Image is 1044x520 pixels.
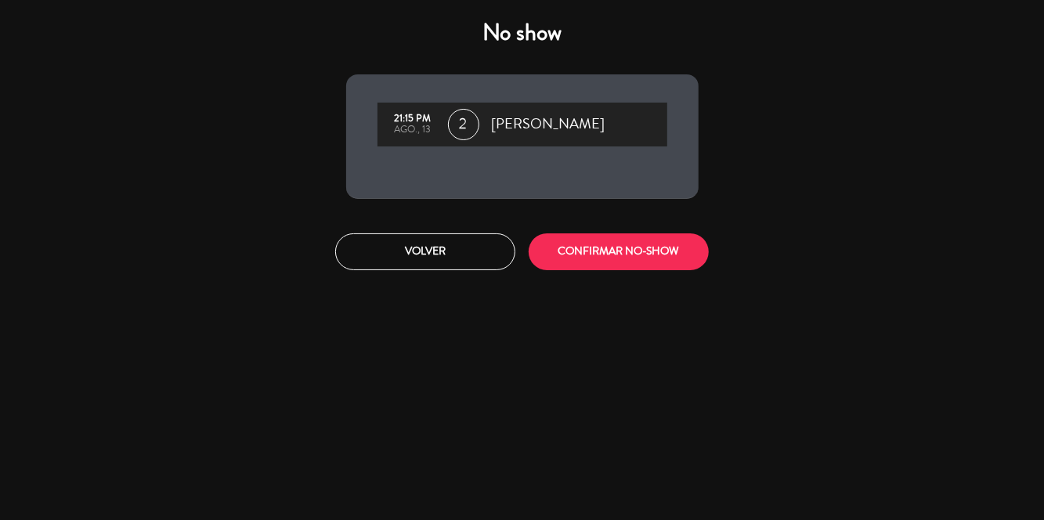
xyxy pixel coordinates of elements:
button: CONFIRMAR NO-SHOW [529,233,709,270]
div: ago., 13 [385,125,440,135]
div: 21:15 PM [385,114,440,125]
h4: No show [346,19,699,47]
button: Volver [335,233,515,270]
span: [PERSON_NAME] [492,113,605,136]
span: 2 [448,109,479,140]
